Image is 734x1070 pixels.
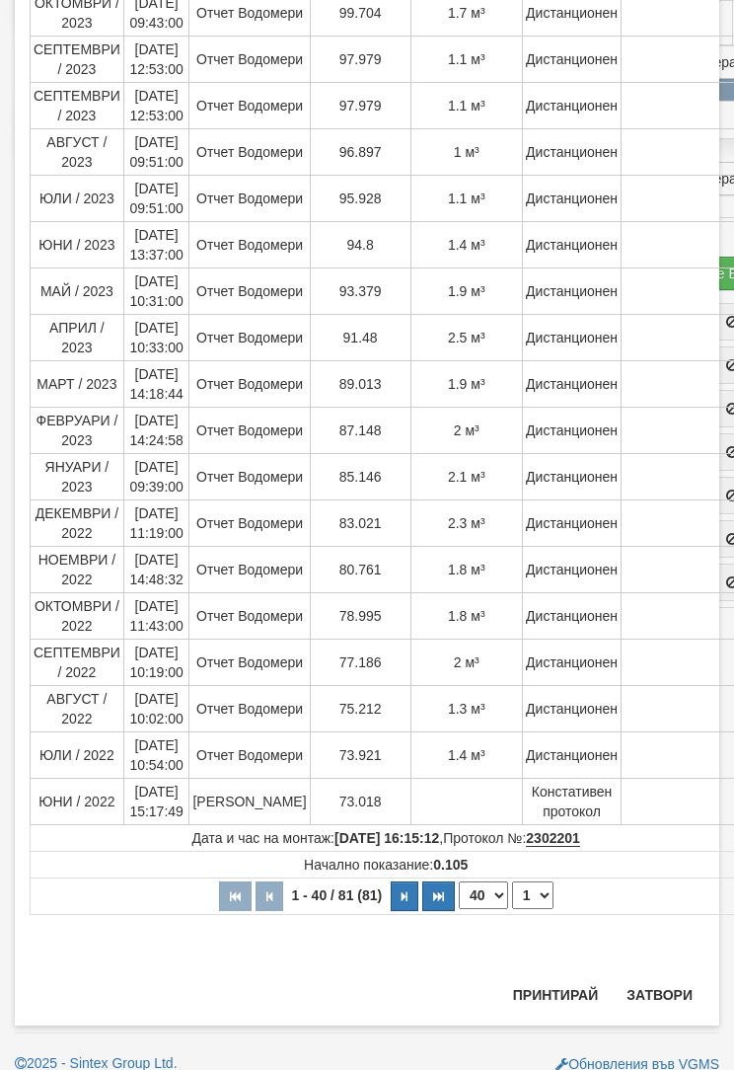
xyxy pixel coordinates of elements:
td: СЕПТЕМВРИ / 2023 [31,83,124,129]
select: Страница номер [512,881,553,909]
td: [DATE] 12:53:00 [123,83,189,129]
td: Дистанционен [522,454,621,500]
td: Дистанционен [522,268,621,315]
td: Отчет Водомери [189,547,310,593]
span: 80.761 [339,562,382,577]
td: Отчет Водомери [189,361,310,408]
td: ЮНИ / 2022 [31,779,124,825]
td: Отчет Водомери [189,268,310,315]
button: Затвори [615,979,704,1011]
td: Отчет Водомери [189,129,310,176]
span: 2 м³ [454,654,479,670]
span: Дата и час на монтаж: [192,830,440,846]
td: Дистанционен [522,408,621,454]
span: 2.1 м³ [448,469,485,485]
span: 1.4 м³ [448,237,485,253]
span: 97.979 [339,51,382,67]
td: Дистанционен [522,686,621,732]
span: 91.48 [343,330,378,345]
td: Дистанционен [522,176,621,222]
td: Отчет Водомери [189,83,310,129]
td: [PERSON_NAME] [189,779,310,825]
td: ЮНИ / 2023 [31,222,124,268]
td: Дистанционен [522,593,621,640]
td: Отчет Водомери [189,176,310,222]
td: [DATE] 14:24:58 [123,408,189,454]
span: 77.186 [339,654,382,670]
span: 87.148 [339,422,382,438]
span: 2 м³ [454,422,479,438]
button: Принтирай [501,979,610,1011]
span: 78.995 [339,608,382,624]
span: 89.013 [339,376,382,392]
span: 1.3 м³ [448,701,485,717]
td: Отчет Водомери [189,222,310,268]
td: Дистанционен [522,500,621,547]
span: 73.018 [339,794,382,809]
td: [DATE] 11:19:00 [123,500,189,547]
span: Протокол №: [443,830,580,847]
span: 75.212 [339,701,382,717]
td: АВГУСТ / 2023 [31,129,124,176]
td: [DATE] 09:51:00 [123,129,189,176]
span: 97.979 [339,98,382,114]
span: 1 - 40 / 81 (81) [286,887,387,903]
td: АПРИЛ / 2023 [31,315,124,361]
span: 93.379 [339,283,382,299]
td: Дистанционен [522,83,621,129]
td: Отчет Водомери [189,593,310,640]
td: Отчет Водомери [189,315,310,361]
span: 1.1 м³ [448,98,485,114]
span: 1.1 м³ [448,191,485,206]
td: [DATE] 10:33:00 [123,315,189,361]
td: АВГУСТ / 2022 [31,686,124,732]
td: [DATE] 10:31:00 [123,268,189,315]
td: Отчет Водомери [189,37,310,83]
td: Дистанционен [522,361,621,408]
td: [DATE] 10:54:00 [123,732,189,779]
td: Дистанционен [522,129,621,176]
td: [DATE] 13:37:00 [123,222,189,268]
td: ДЕКЕМВРИ / 2022 [31,500,124,547]
td: [DATE] 10:19:00 [123,640,189,686]
strong: [DATE] 16:15:12 [334,830,439,846]
td: ОКТОМВРИ / 2022 [31,593,124,640]
td: Отчет Водомери [189,454,310,500]
select: Брой редове на страница [459,881,508,909]
span: Начално показание: [304,857,468,873]
td: [DATE] 14:48:32 [123,547,189,593]
strong: 0.105 [433,857,468,873]
span: 94.8 [346,237,373,253]
button: Следваща страница [391,881,418,911]
td: МАРТ / 2023 [31,361,124,408]
span: 1.7 м³ [448,5,485,21]
span: 1.8 м³ [448,608,485,624]
span: 83.021 [339,515,382,531]
span: 1.9 м³ [448,376,485,392]
button: Последна страница [422,881,455,911]
td: [DATE] 09:39:00 [123,454,189,500]
td: Отчет Водомери [189,500,310,547]
td: [DATE] 10:02:00 [123,686,189,732]
td: Отчет Водомери [189,408,310,454]
span: 99.704 [339,5,382,21]
span: 2.3 м³ [448,515,485,531]
span: 2.5 м³ [448,330,485,345]
td: [DATE] 15:17:49 [123,779,189,825]
td: СЕПТЕМВРИ / 2022 [31,640,124,686]
td: [DATE] 12:53:00 [123,37,189,83]
td: Дистанционен [522,315,621,361]
span: 1.8 м³ [448,562,485,577]
td: ЯНУАРИ / 2023 [31,454,124,500]
td: ФЕВРУАРИ / 2023 [31,408,124,454]
td: Констативен протокол [522,779,621,825]
button: Предишна страница [256,881,283,911]
span: 1.9 м³ [448,283,485,299]
td: ЮЛИ / 2022 [31,732,124,779]
button: Първа страница [219,881,252,911]
td: [DATE] 09:51:00 [123,176,189,222]
span: 73.921 [339,747,382,763]
span: 96.897 [339,144,382,160]
td: СЕПТЕМВРИ / 2023 [31,37,124,83]
td: Отчет Водомери [189,686,310,732]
